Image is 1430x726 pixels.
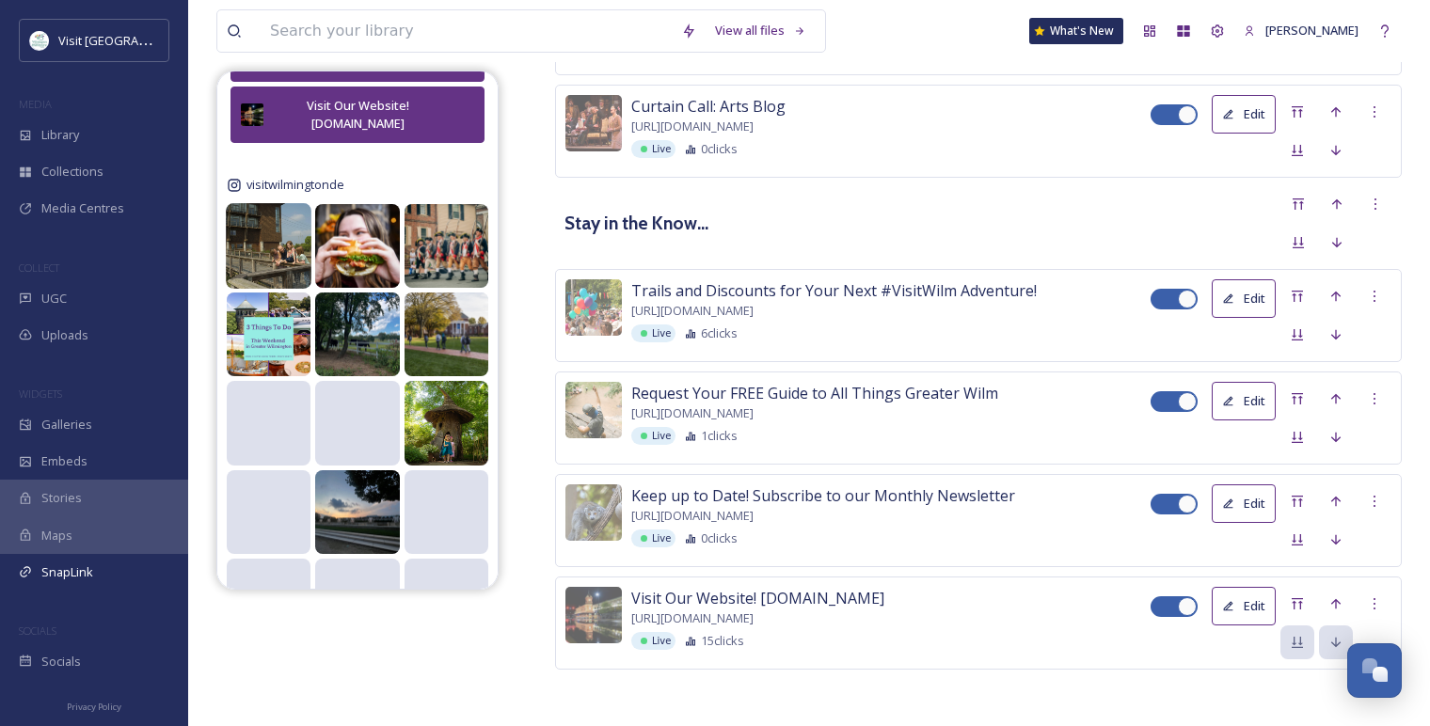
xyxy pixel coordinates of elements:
img: ed3e2b75-64b4-4d1f-a103-2c0247917f6b.jpg [565,279,622,336]
a: What's New [1029,18,1123,44]
div: Live [631,529,675,547]
span: Socials [41,653,81,671]
img: 533077809_18526020727000993_3539213682910055209_n.jpg [315,470,399,554]
span: Galleries [41,416,92,434]
span: 15 clicks [701,632,744,650]
button: Edit [1212,484,1276,523]
span: Visit [GEOGRAPHIC_DATA] [58,31,204,49]
span: 1 clicks [701,427,738,445]
span: [URL][DOMAIN_NAME] [631,404,754,422]
div: Live [631,632,675,650]
button: Edit [1212,279,1276,318]
span: SOCIALS [19,623,56,638]
img: 6c42b9c3-62f2-402b-b7df-33d4e762fcb6.jpg [565,484,622,541]
img: 540026838_18528247909000993_3968483415405910474_n.jpg [315,292,399,376]
span: [URL][DOMAIN_NAME] [631,609,754,627]
img: 539061104_18527557684000993_8210508275989173511_n.jpg [405,292,488,376]
span: Maps [41,527,72,544]
a: Privacy Policy [67,694,121,717]
button: Edit [1212,95,1276,134]
span: Trails and Discounts for Your Next #VisitWilm Adventure! [631,279,1037,302]
span: [URL][DOMAIN_NAME] [631,118,754,135]
img: 536703954_18526676554000993_3965214072047968203_n.jpg [405,381,488,465]
img: 542409804_18530282179000993_2498674673252095727_n.jpg [315,204,399,288]
span: visitwilmingtonde [246,176,344,194]
span: [PERSON_NAME] [1265,22,1358,39]
span: Privacy Policy [67,701,121,713]
input: Search your library [261,10,672,52]
span: [URL][DOMAIN_NAME] [631,302,754,320]
span: WIDGETS [19,387,62,401]
span: Curtain Call: Arts Blog [631,95,786,118]
span: 6 clicks [701,324,738,342]
div: Live [631,140,675,158]
img: c5ba3ad9-9d90-4632-9c57-be88896ac92e.jpg [241,103,263,126]
span: Media Centres [41,199,124,217]
span: Request Your FREE Guide to All Things Greater Wilm [631,382,998,404]
span: 0 clicks [701,529,738,547]
span: SnapLink [41,563,93,581]
span: Keep up to Date! Subscribe to our Monthly Newsletter [631,484,1015,507]
img: 542282325_18529772029000993_6371847611556729304_n.jpg [227,292,310,376]
h3: Stay in the Know... [564,210,708,237]
span: Visit Our Website! [DOMAIN_NAME] [631,587,884,609]
img: download%20%281%29.jpeg [30,31,49,50]
span: COLLECT [19,260,59,275]
span: Embeds [41,452,87,470]
img: 542934579_18529937872000993_3106209526666660135_n.jpg [405,204,488,288]
a: [PERSON_NAME] [1234,12,1368,49]
span: Collections [41,163,103,181]
img: 543812527_18530628424000993_5780019945300124425_n.jpg [226,203,311,289]
span: Library [41,126,79,144]
a: View all files [706,12,816,49]
button: Edit [1212,382,1276,420]
img: b3eb642d-655b-4500-a7e4-38a809b2838f.jpg [565,95,622,151]
div: Live [631,324,675,342]
span: MEDIA [19,97,52,111]
img: 1bf0e38b-ccec-425d-af1f-dfcde2abc6a7.jpg [565,382,622,438]
div: Visit Our Website! [DOMAIN_NAME] [273,97,442,133]
span: Stories [41,489,82,507]
span: [URL][DOMAIN_NAME] [631,507,754,525]
button: Open Chat [1347,643,1402,698]
img: c5ba3ad9-9d90-4632-9c57-be88896ac92e.jpg [565,587,622,643]
button: Visit Our Website! [DOMAIN_NAME] [230,87,485,143]
div: Live [631,427,675,445]
span: Uploads [41,326,88,344]
span: UGC [41,290,67,308]
span: 0 clicks [701,140,738,158]
button: Edit [1212,587,1276,625]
